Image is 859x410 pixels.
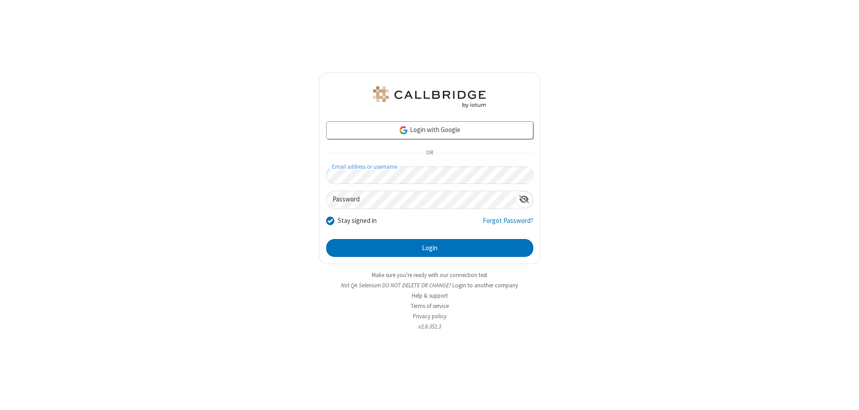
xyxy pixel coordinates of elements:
div: Show password [515,191,533,208]
a: Forgot Password? [483,216,533,233]
input: Password [327,191,515,209]
a: Help & support [412,292,448,299]
a: Login with Google [326,121,533,139]
button: Login to another company [452,281,518,290]
span: OR [422,147,437,159]
img: QA Selenium DO NOT DELETE OR CHANGE [371,86,488,108]
button: Login [326,239,533,257]
a: Make sure you're ready with our connection test [372,271,487,279]
li: Not QA Selenium DO NOT DELETE OR CHANGE? [319,281,540,290]
img: google-icon.png [399,125,408,135]
li: v2.6.352.3 [319,322,540,331]
a: Privacy policy [413,312,447,320]
input: Email address or username [326,167,533,184]
label: Stay signed in [338,216,377,226]
a: Terms of service [411,302,449,310]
